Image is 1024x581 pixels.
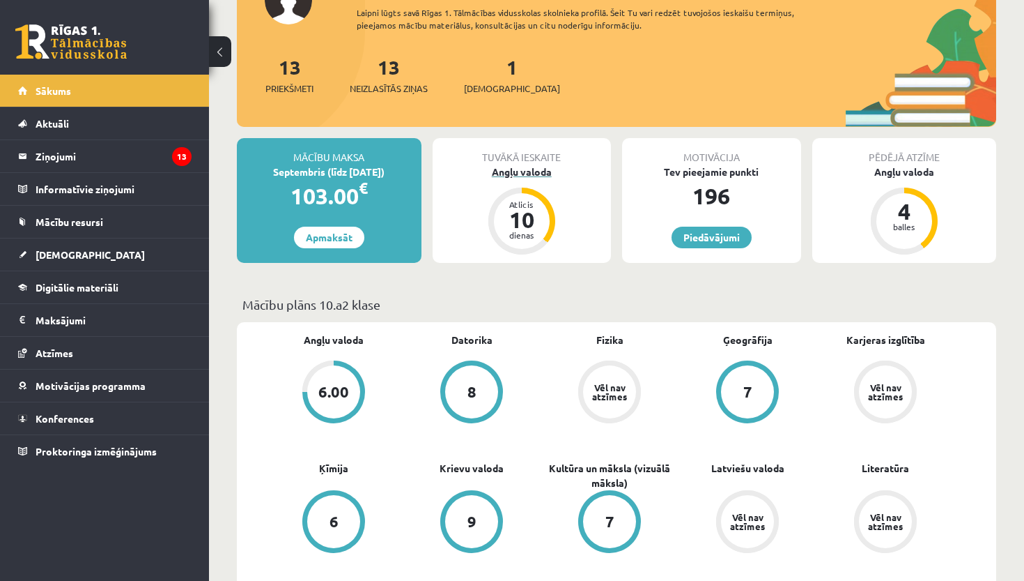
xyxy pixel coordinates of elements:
a: Angļu valoda 4 balles [812,165,997,257]
div: Tev pieejamie punkti [622,165,801,179]
div: dienas [501,231,543,239]
div: Septembris (līdz [DATE]) [237,165,421,179]
a: [DEMOGRAPHIC_DATA] [18,239,192,271]
legend: Informatīvie ziņojumi [36,173,192,205]
a: Mācību resursi [18,206,192,238]
a: Kultūra un māksla (vizuālā māksla) [541,461,678,490]
div: 7 [605,514,614,529]
a: Krievu valoda [440,461,504,476]
div: 9 [467,514,476,529]
span: Sākums [36,84,71,97]
div: Vēl nav atzīmes [866,383,905,401]
a: Vēl nav atzīmes [678,490,816,556]
a: Digitālie materiāli [18,271,192,303]
div: 6 [329,514,339,529]
a: Ģeogrāfija [723,333,773,347]
a: Ziņojumi13 [18,140,192,172]
span: Neizlasītās ziņas [350,82,428,96]
a: Piedāvājumi [672,227,752,248]
div: 4 [883,200,925,222]
div: 8 [467,384,476,400]
div: Mācību maksa [237,138,421,165]
span: Mācību resursi [36,216,103,228]
a: Angļu valoda Atlicis 10 dienas [433,165,612,257]
legend: Maksājumi [36,304,192,336]
a: 9 [403,490,541,556]
div: 6.00 [318,384,349,400]
div: Pēdējā atzīme [812,138,997,165]
span: Konferences [36,412,94,425]
a: Apmaksāt [294,227,364,248]
span: Proktoringa izmēģinājums [36,445,157,458]
a: 8 [403,361,541,426]
span: [DEMOGRAPHIC_DATA] [36,248,145,261]
div: Tuvākā ieskaite [433,138,612,165]
a: Latviešu valoda [711,461,784,476]
a: Proktoringa izmēģinājums [18,435,192,467]
a: Ķīmija [319,461,348,476]
span: Atzīmes [36,347,73,359]
a: 6 [265,490,403,556]
div: 103.00 [237,179,421,213]
a: Atzīmes [18,337,192,369]
a: Datorika [451,333,492,347]
a: Motivācijas programma [18,370,192,402]
div: Vēl nav atzīmes [728,513,767,531]
a: Angļu valoda [304,333,364,347]
span: Digitālie materiāli [36,281,118,294]
a: 7 [541,490,678,556]
a: Vēl nav atzīmes [541,361,678,426]
a: Sākums [18,75,192,107]
a: 13Priekšmeti [265,54,313,96]
a: Karjeras izglītība [846,333,925,347]
a: 13Neizlasītās ziņas [350,54,428,96]
div: 7 [743,384,752,400]
div: Atlicis [501,200,543,209]
div: Laipni lūgts savā Rīgas 1. Tālmācības vidusskolas skolnieka profilā. Šeit Tu vari redzēt tuvojošo... [357,6,812,31]
a: Vēl nav atzīmes [816,361,954,426]
span: Priekšmeti [265,82,313,96]
a: Literatūra [862,461,909,476]
span: [DEMOGRAPHIC_DATA] [464,82,560,96]
a: Informatīvie ziņojumi [18,173,192,205]
a: 1[DEMOGRAPHIC_DATA] [464,54,560,96]
span: Motivācijas programma [36,379,146,392]
a: 6.00 [265,361,403,426]
div: Vēl nav atzīmes [590,383,629,401]
legend: Ziņojumi [36,140,192,172]
a: Vēl nav atzīmes [816,490,954,556]
a: Rīgas 1. Tālmācības vidusskola [15,24,127,59]
div: 196 [622,179,801,213]
div: Angļu valoda [812,165,997,179]
a: Aktuāli [18,107,192,139]
div: Angļu valoda [433,165,612,179]
i: 13 [172,147,192,166]
span: € [359,178,368,198]
span: Aktuāli [36,117,69,130]
div: 10 [501,209,543,231]
a: Konferences [18,402,192,435]
div: balles [883,222,925,231]
div: Vēl nav atzīmes [866,513,905,531]
p: Mācību plāns 10.a2 klase [242,295,991,314]
a: Fizika [596,333,623,347]
a: Maksājumi [18,304,192,336]
a: 7 [678,361,816,426]
div: Motivācija [622,138,801,165]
